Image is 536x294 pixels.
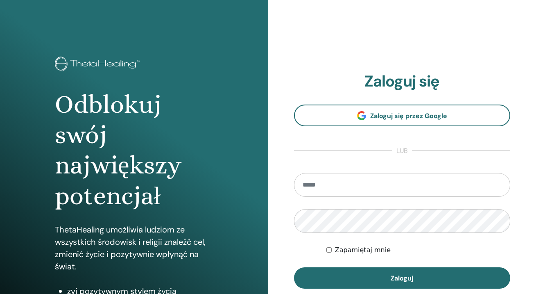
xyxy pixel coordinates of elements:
span: Zaloguj [391,274,413,283]
button: Zaloguj [294,267,511,289]
label: Zapamiętaj mnie [335,245,391,255]
span: lub [392,146,412,156]
p: ThetaHealing umożliwia ludziom ze wszystkich środowisk i religii znaleźć cel, zmienić życie i poz... [55,223,213,273]
a: Zaloguj się przez Google [294,105,511,126]
span: Zaloguj się przez Google [370,112,447,120]
h1: Odblokuj swój największy potencjał [55,89,213,212]
h2: Zaloguj się [294,72,511,91]
div: Keep me authenticated indefinitely or until I manually logout [326,245,510,255]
